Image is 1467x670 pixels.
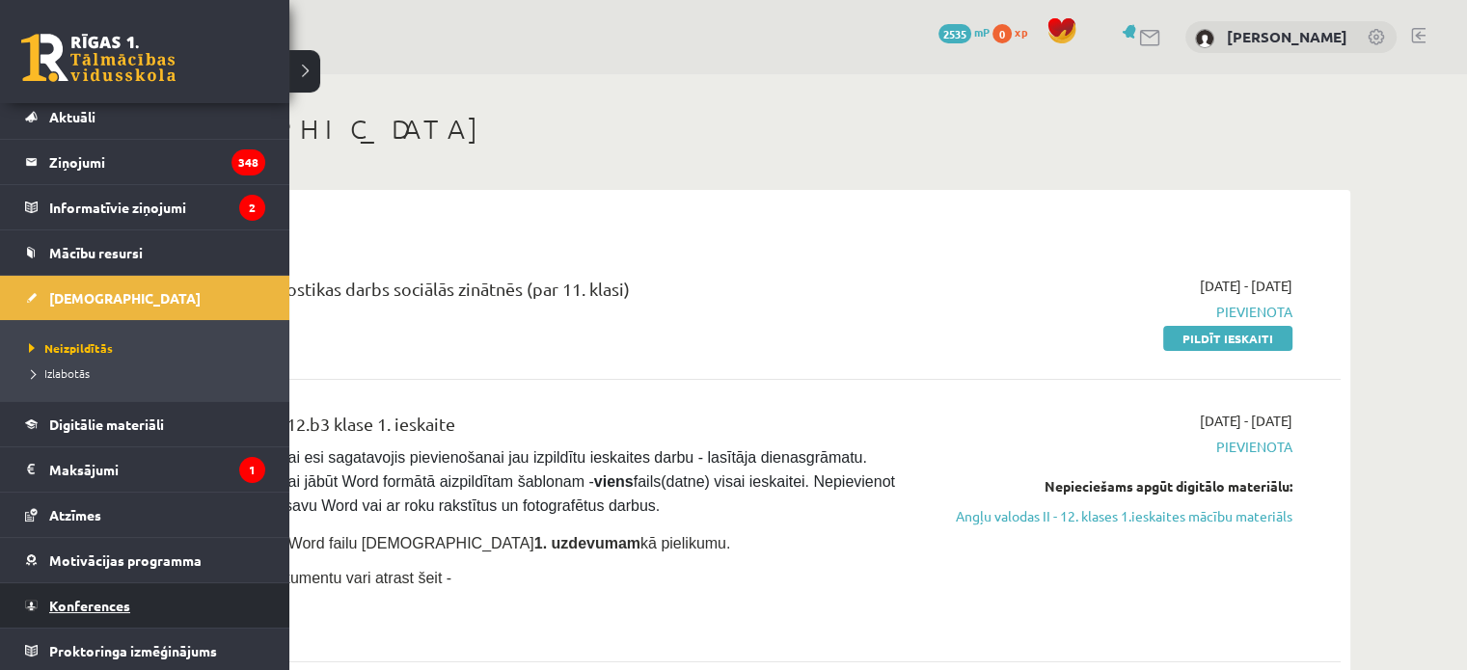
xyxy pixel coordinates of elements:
i: 2 [239,195,265,221]
span: Neizpildītās [24,340,113,356]
span: Atzīmes [49,506,101,523]
span: Pievienota [929,437,1292,457]
legend: Ziņojumi [49,140,265,184]
a: Angļu valodas II - 12. klases 1.ieskaites mācību materiāls [929,506,1292,526]
div: Angļu valoda II JK 12.b3 klase 1. ieskaite [145,411,900,446]
span: [DATE] - [DATE] [1200,411,1292,431]
span: [DEMOGRAPHIC_DATA] [49,289,201,307]
span: Pievienota [929,302,1292,322]
span: Pievieno sagatavoto Word failu [DEMOGRAPHIC_DATA] kā pielikumu. [145,535,730,551]
img: Līva Tone [1195,29,1214,48]
span: Aizpildāmo Word dokumentu vari atrast šeit - [145,570,451,586]
legend: Maksājumi [49,447,265,492]
span: 0 [992,24,1012,43]
span: xp [1015,24,1027,40]
a: Izlabotās [24,364,270,382]
span: [DATE] - [DATE] [1200,276,1292,296]
strong: 1. uzdevumam [534,535,640,551]
span: mP [974,24,990,40]
legend: Informatīvie ziņojumi [49,185,265,229]
a: [PERSON_NAME] [1227,27,1347,46]
span: Motivācijas programma [49,551,202,569]
a: Mācību resursi [25,230,265,275]
div: 12.b3 klases diagnostikas darbs sociālās zinātnēs (par 11. klasi) [145,276,900,311]
span: Digitālie materiāli [49,415,164,433]
i: 348 [231,149,265,175]
a: Informatīvie ziņojumi2 [25,185,265,229]
a: Aktuāli [25,94,265,139]
a: Pildīt ieskaiti [1163,326,1292,351]
span: Aktuāli [49,108,95,125]
a: Neizpildītās [24,339,270,357]
a: Digitālie materiāli [25,402,265,446]
span: Konferences [49,597,130,614]
h1: [DEMOGRAPHIC_DATA] [116,113,1350,146]
a: Rīgas 1. Tālmācības vidusskola [21,34,176,82]
span: Mācību resursi [49,244,143,261]
a: Ziņojumi348 [25,140,265,184]
a: Motivācijas programma [25,538,265,582]
a: Maksājumi1 [25,447,265,492]
a: Konferences [25,583,265,628]
a: Atzīmes [25,493,265,537]
a: 2535 mP [938,24,990,40]
a: 0 xp [992,24,1037,40]
span: 2535 [938,24,971,43]
span: Proktoringa izmēģinājums [49,642,217,659]
strong: viens [594,473,634,490]
div: Nepieciešams apgūt digitālo materiālu: [929,476,1292,496]
a: [DEMOGRAPHIC_DATA] [25,276,265,320]
span: [PERSON_NAME], vai esi sagatavojis pievienošanai jau izpildītu ieskaites darbu - lasītāja dienasg... [145,449,899,514]
span: Izlabotās [24,365,90,381]
i: 1 [239,457,265,483]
